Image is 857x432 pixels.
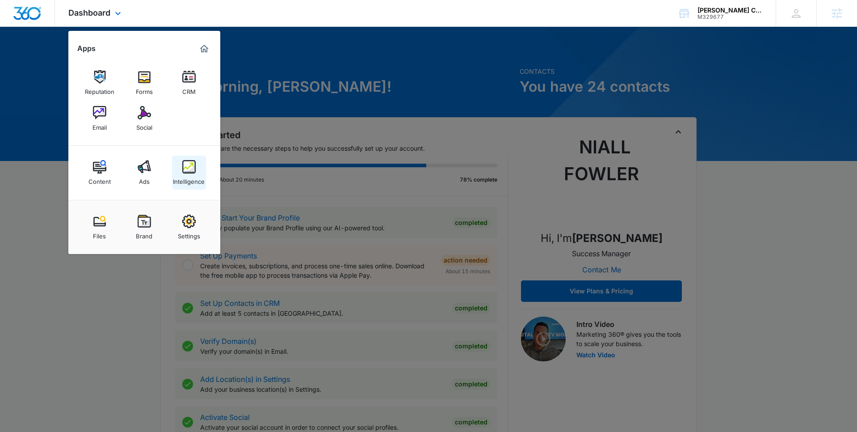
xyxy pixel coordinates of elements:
div: Email [92,119,107,131]
a: Intelligence [172,156,206,190]
a: Brand [127,210,161,244]
a: CRM [172,66,206,100]
div: CRM [182,84,196,95]
div: Settings [178,228,200,240]
div: Ads [139,174,150,185]
div: Intelligence [173,174,205,185]
div: Reputation [85,84,114,95]
div: Content [88,174,111,185]
a: Content [83,156,117,190]
div: account name [697,7,763,14]
div: account id [697,14,763,20]
a: Email [83,102,117,136]
a: Forms [127,66,161,100]
a: Settings [172,210,206,244]
a: Social [127,102,161,136]
a: Marketing 360® Dashboard [197,42,211,56]
span: Dashboard [68,8,110,17]
h2: Apps [77,44,96,53]
div: Social [136,119,152,131]
div: Files [93,228,106,240]
div: Brand [136,228,152,240]
a: Ads [127,156,161,190]
div: Forms [136,84,153,95]
a: Reputation [83,66,117,100]
a: Files [83,210,117,244]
